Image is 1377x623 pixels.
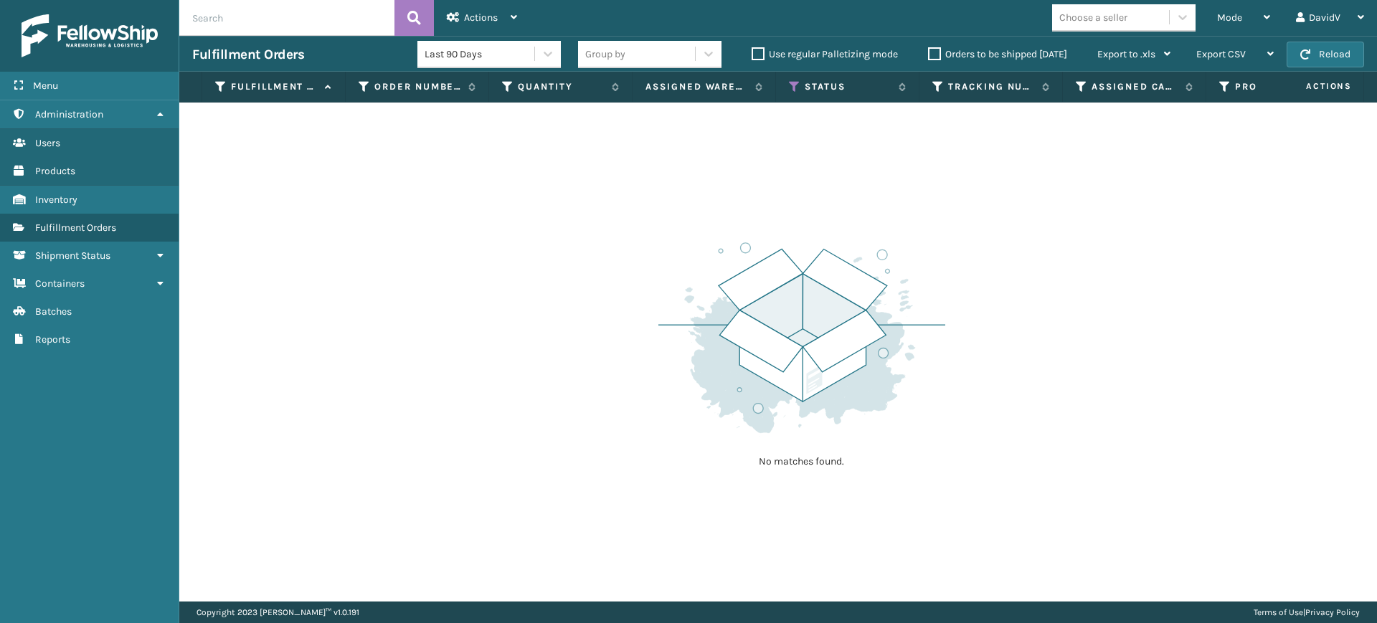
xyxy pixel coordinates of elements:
div: Choose a seller [1059,10,1127,25]
label: Assigned Warehouse [645,80,748,93]
div: Group by [585,47,625,62]
span: Products [35,165,75,177]
span: Inventory [35,194,77,206]
h3: Fulfillment Orders [192,46,304,63]
label: Fulfillment Order Id [231,80,318,93]
span: Administration [35,108,103,120]
span: Mode [1217,11,1242,24]
span: Export to .xls [1097,48,1155,60]
span: Users [35,137,60,149]
span: Export CSV [1196,48,1246,60]
span: Reports [35,333,70,346]
span: Actions [1261,75,1361,98]
div: Last 90 Days [425,47,536,62]
a: Terms of Use [1254,607,1303,617]
label: Status [805,80,891,93]
label: Tracking Number [948,80,1035,93]
label: Orders to be shipped [DATE] [928,48,1067,60]
img: logo [22,14,158,57]
a: Privacy Policy [1305,607,1360,617]
label: Assigned Carrier Service [1092,80,1178,93]
span: Shipment Status [35,249,110,262]
p: Copyright 2023 [PERSON_NAME]™ v 1.0.191 [197,601,359,623]
label: Quantity [518,80,605,93]
button: Reload [1287,42,1364,67]
span: Batches [35,305,72,318]
span: Actions [464,11,498,24]
div: | [1254,601,1360,623]
span: Containers [35,277,85,290]
span: Fulfillment Orders [35,222,116,234]
label: Order Number [374,80,461,93]
label: Product SKU [1235,80,1322,93]
label: Use regular Palletizing mode [752,48,898,60]
span: Menu [33,80,58,92]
